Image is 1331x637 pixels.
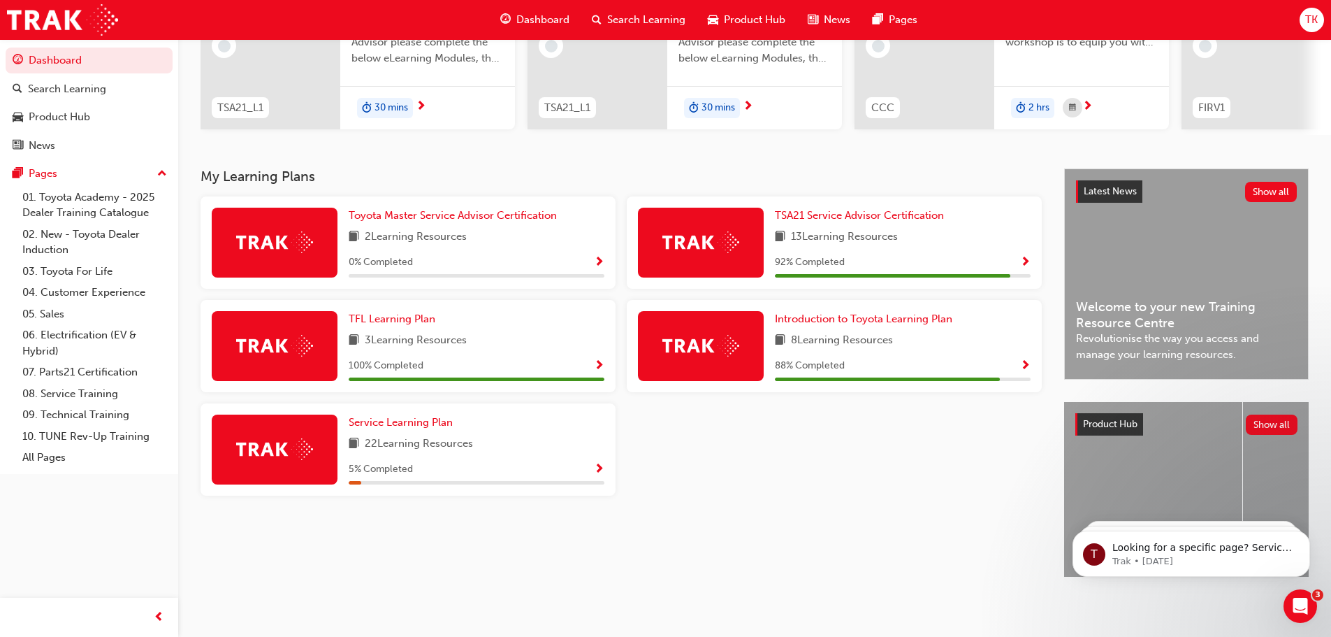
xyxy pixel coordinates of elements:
button: Show Progress [594,357,604,375]
a: 03. Toyota For Life [17,261,173,282]
iframe: Intercom notifications message [1052,501,1331,599]
span: search-icon [13,83,22,96]
button: TK [1300,8,1324,32]
div: Product Hub [29,109,90,125]
span: book-icon [349,332,359,350]
span: learningRecordVerb_NONE-icon [218,40,231,52]
span: 8 Learning Resources [791,332,893,350]
a: car-iconProduct Hub [697,6,797,34]
a: Latest NewsShow all [1076,180,1297,203]
a: 02. New - Toyota Dealer Induction [17,224,173,261]
span: TFL Learning Plan [349,313,435,325]
img: Trak [236,335,313,357]
button: Show all [1245,182,1297,202]
span: guage-icon [500,11,511,29]
span: 5 % Completed [349,461,413,478]
a: 07. Parts21 Certification [17,362,173,383]
div: Pages [29,166,57,182]
button: DashboardSearch LearningProduct HubNews [6,45,173,161]
a: news-iconNews [797,6,861,34]
a: search-iconSearch Learning [581,6,697,34]
span: next-icon [743,101,753,113]
span: duration-icon [362,99,372,117]
a: 09. Technical Training [17,404,173,426]
a: 4x4 and Towing [1064,402,1242,577]
a: Service Learning Plan [349,415,458,431]
span: To become a Certified Service Advisor please complete the below eLearning Modules, the Service Ad... [351,19,504,66]
span: pages-icon [13,168,23,180]
span: up-icon [157,165,167,183]
span: learningRecordVerb_NONE-icon [545,40,558,52]
span: Show Progress [1020,360,1031,373]
span: Pages [889,12,917,28]
img: Trak [662,231,739,253]
span: car-icon [708,11,718,29]
span: TSA21_L1 [544,100,590,116]
span: 88 % Completed [775,358,845,374]
h3: My Learning Plans [201,169,1042,185]
a: Introduction to Toyota Learning Plan [775,311,958,327]
iframe: Intercom live chat [1283,589,1317,623]
span: Introduction to Toyota Learning Plan [775,313,952,325]
button: Pages [6,161,173,187]
span: TSA21 Service Advisor Certification [775,209,944,222]
img: Trak [662,335,739,357]
button: Show Progress [1020,357,1031,375]
span: 3 Learning Resources [365,332,467,350]
span: 100 % Completed [349,358,423,374]
span: Product Hub [724,12,785,28]
span: FIRV1 [1198,100,1225,116]
a: guage-iconDashboard [489,6,581,34]
span: 0 % Completed [349,255,413,271]
a: Product HubShow all [1075,413,1297,436]
span: 30 mins [374,100,408,116]
span: Toyota Master Service Advisor Certification [349,209,557,222]
span: TSA21_L1 [217,100,263,116]
span: 2 hrs [1028,100,1049,116]
span: 30 mins [701,100,735,116]
a: Product Hub [6,104,173,130]
span: duration-icon [1016,99,1026,117]
span: Latest News [1084,185,1137,197]
span: 3 [1312,589,1323,601]
span: news-icon [13,140,23,152]
a: 04. Customer Experience [17,282,173,303]
span: next-icon [416,101,426,113]
a: 10. TUNE Rev-Up Training [17,426,173,448]
span: book-icon [775,332,785,350]
a: TSA21 Service Advisor Certification [775,208,950,224]
span: book-icon [349,229,359,246]
span: Service Learning Plan [349,416,453,429]
a: News [6,133,173,159]
span: Show Progress [594,360,604,373]
span: guage-icon [13,55,23,67]
span: book-icon [775,229,785,246]
span: CCC [871,100,894,116]
span: Show Progress [1020,257,1031,269]
a: Latest NewsShow allWelcome to your new Training Resource CentreRevolutionise the way you access a... [1064,169,1309,380]
span: Welcome to your new Training Resource Centre [1076,299,1297,331]
a: Search Learning [6,76,173,102]
span: Show Progress [594,464,604,476]
a: 05. Sales [17,303,173,325]
div: News [29,138,55,154]
span: TK [1305,12,1318,28]
span: Product Hub [1083,418,1137,430]
span: News [824,12,850,28]
a: Dashboard [6,48,173,73]
img: Trak [7,4,118,36]
div: Search Learning [28,81,106,97]
img: Trak [236,438,313,460]
button: Show Progress [1020,254,1031,271]
span: Dashboard [516,12,569,28]
a: All Pages [17,447,173,468]
span: 13 Learning Resources [791,229,898,246]
span: Revolutionise the way you access and manage your learning resources. [1076,331,1297,362]
span: 2 Learning Resources [365,229,467,246]
a: Toyota Master Service Advisor Certification [349,208,562,224]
